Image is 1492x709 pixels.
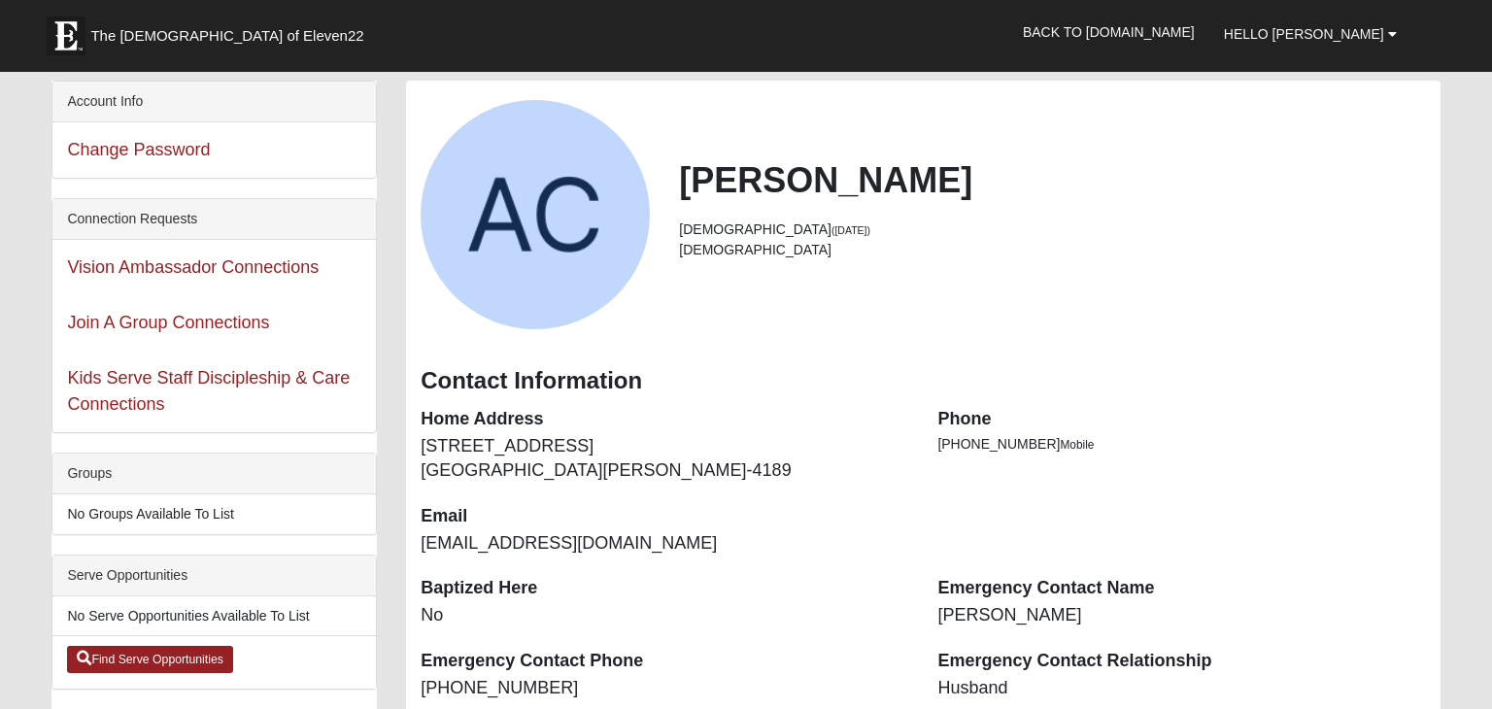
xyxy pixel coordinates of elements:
a: Join A Group Connections [67,313,269,332]
span: Hello [PERSON_NAME] [1224,26,1384,42]
dt: Phone [937,407,1425,432]
div: Serve Opportunities [52,556,376,596]
small: ([DATE]) [831,224,870,236]
div: Connection Requests [52,199,376,240]
dd: [PHONE_NUMBER] [421,676,908,701]
li: No Groups Available To List [52,494,376,534]
div: Groups [52,454,376,494]
dt: Home Address [421,407,908,432]
dd: Husband [937,676,1425,701]
dd: [PERSON_NAME] [937,603,1425,628]
dd: [STREET_ADDRESS] [GEOGRAPHIC_DATA][PERSON_NAME]-4189 [421,434,908,484]
dt: Emergency Contact Phone [421,649,908,674]
img: Eleven22 logo [47,17,85,55]
a: Find Serve Opportunities [67,646,233,673]
span: Mobile [1060,438,1094,452]
a: View Fullsize Photo [421,204,650,223]
a: Hello [PERSON_NAME] [1209,10,1411,58]
dt: Emergency Contact Name [937,576,1425,601]
a: Vision Ambassador Connections [67,257,319,277]
a: The [DEMOGRAPHIC_DATA] of Eleven22 [37,7,425,55]
li: [DEMOGRAPHIC_DATA] [679,240,1425,260]
li: [PHONE_NUMBER] [937,434,1425,455]
dd: [EMAIL_ADDRESS][DOMAIN_NAME] [421,531,908,557]
dt: Email [421,504,908,529]
dd: No [421,603,908,628]
div: Account Info [52,82,376,122]
a: Back to [DOMAIN_NAME] [1008,8,1209,56]
li: No Serve Opportunities Available To List [52,596,376,636]
dt: Baptized Here [421,576,908,601]
a: Change Password [67,140,210,159]
h3: Contact Information [421,367,1425,395]
a: Kids Serve Staff Discipleship & Care Connections [67,368,350,414]
dt: Emergency Contact Relationship [937,649,1425,674]
span: The [DEMOGRAPHIC_DATA] of Eleven22 [90,26,363,46]
h2: [PERSON_NAME] [679,159,1425,201]
li: [DEMOGRAPHIC_DATA] [679,219,1425,240]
